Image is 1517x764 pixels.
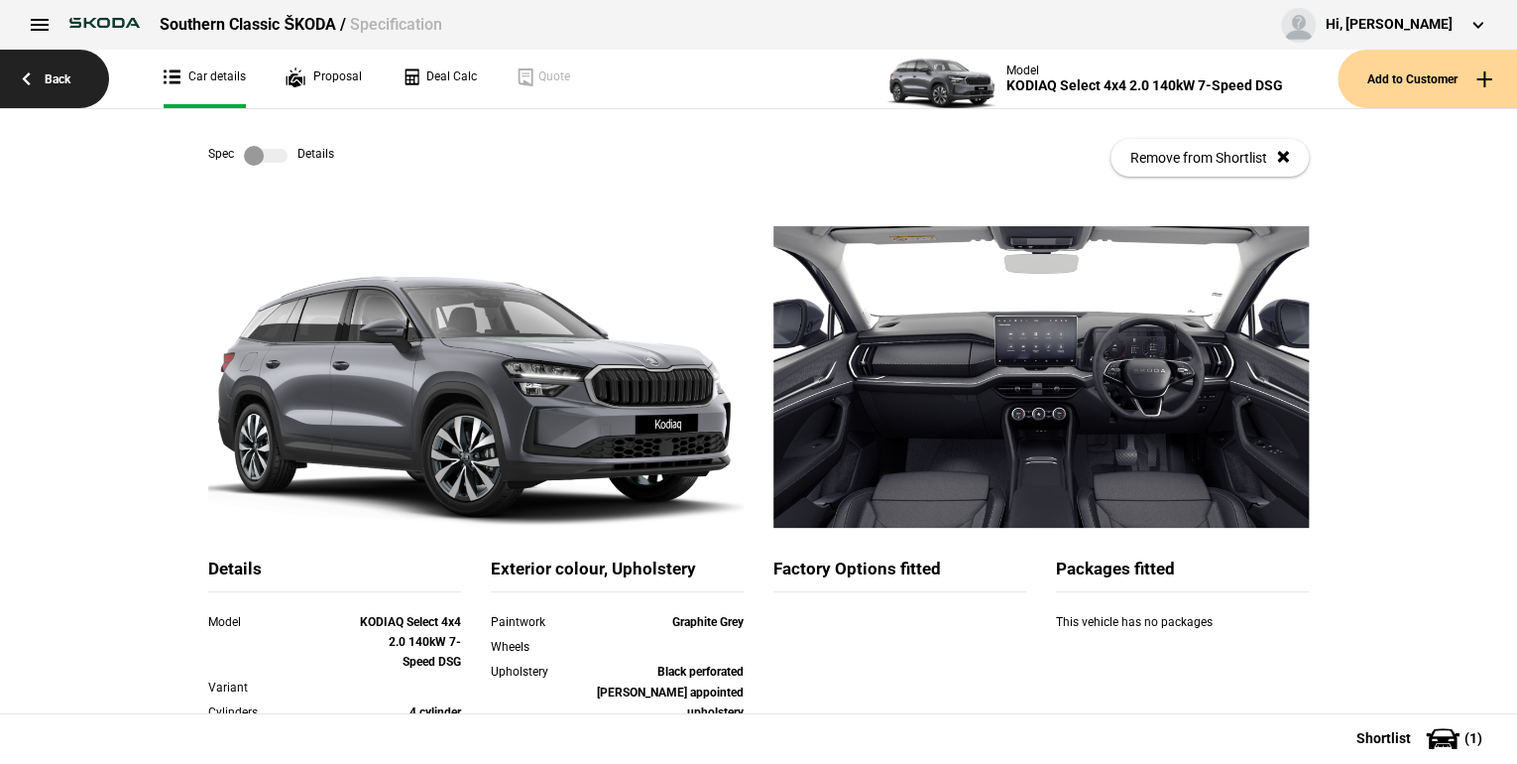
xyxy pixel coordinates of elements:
a: Proposal [286,50,362,108]
div: Model [208,612,360,632]
img: skoda.png [59,8,150,38]
span: Shortlist [1356,731,1411,745]
div: This vehicle has no packages [1056,612,1309,652]
strong: Black perforated [PERSON_NAME] appointed upholstery [597,665,744,719]
strong: KODIAQ Select 4x4 2.0 140kW 7-Speed DSG [360,615,461,670]
div: Details [208,558,461,592]
div: Upholstery [491,662,592,682]
div: Packages fitted [1056,558,1309,592]
div: Variant [208,678,360,698]
div: Spec Details [208,146,334,166]
a: Car details [164,50,246,108]
div: Southern Classic ŠKODA / [160,14,442,36]
div: Hi, [PERSON_NAME] [1326,15,1453,35]
button: Remove from Shortlist [1110,139,1309,177]
button: Add to Customer [1338,50,1517,108]
span: Specification [350,15,442,34]
strong: 4 cylinder [409,705,461,719]
div: Cylinders [208,702,360,722]
button: Shortlist(1) [1327,713,1517,763]
div: Factory Options fitted [773,558,1026,592]
div: Model [1006,64,1283,77]
strong: Graphite Grey [672,615,744,629]
a: Deal Calc [402,50,477,108]
div: Wheels [491,637,592,657]
div: Paintwork [491,612,592,632]
div: Exterior colour, Upholstery [491,558,744,592]
div: KODIAQ Select 4x4 2.0 140kW 7-Speed DSG [1006,77,1283,94]
span: ( 1 ) [1464,731,1482,745]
